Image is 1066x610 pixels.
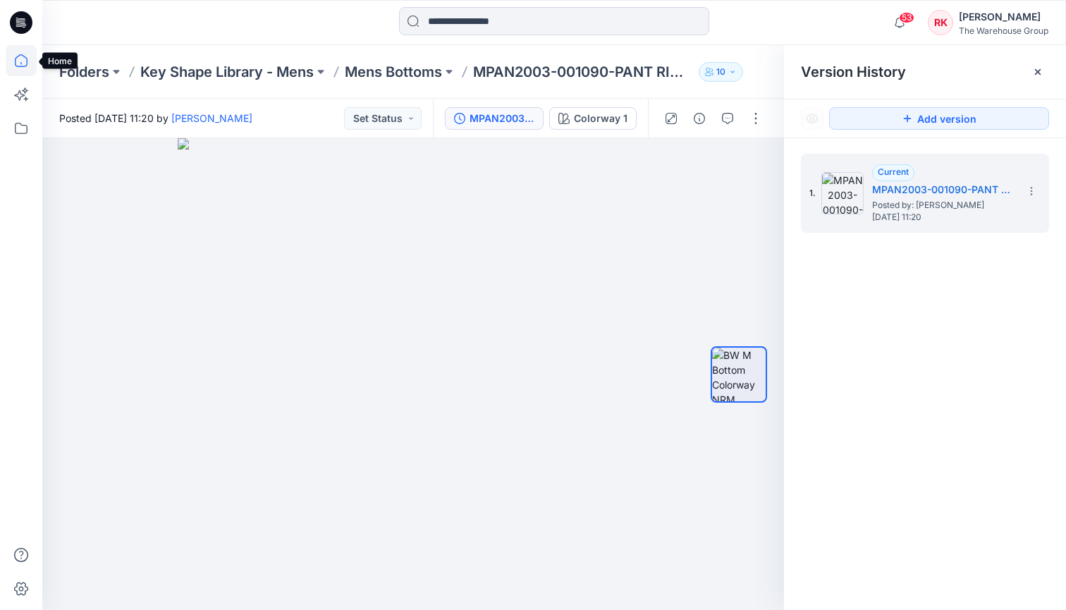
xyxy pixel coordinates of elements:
[140,62,314,82] a: Key Shape Library - Mens
[872,181,1013,198] h5: MPAN2003-001090-PANT RIVET WATERPROOF
[59,111,252,126] span: Posted [DATE] 11:20 by
[473,62,693,82] p: MPAN2003-001090-PANT RIVET WATERPROOF
[801,107,823,130] button: Show Hidden Versions
[445,107,544,130] button: MPAN2003-001090-PANT RIVET WATERPROOF
[688,107,711,130] button: Details
[59,62,109,82] a: Folders
[171,112,252,124] a: [PERSON_NAME]
[716,64,725,80] p: 10
[959,8,1048,25] div: [PERSON_NAME]
[712,348,766,401] img: BW M Bottom Colorway NRM
[801,63,906,80] span: Version History
[821,172,864,214] img: MPAN2003-001090-PANT RIVET WATERPROOF
[878,166,909,177] span: Current
[829,107,1049,130] button: Add version
[470,111,534,126] div: MPAN2003-001090-PANT RIVET WATERPROOF
[549,107,637,130] button: Colorway 1
[872,212,1013,222] span: [DATE] 11:20
[809,187,816,200] span: 1.
[345,62,442,82] a: Mens Bottoms
[959,25,1048,36] div: The Warehouse Group
[872,198,1013,212] span: Posted by: Kathika Sarkar
[178,138,649,610] img: eyJhbGciOiJIUzI1NiIsImtpZCI6IjAiLCJzbHQiOiJzZXMiLCJ0eXAiOiJKV1QifQ.eyJkYXRhIjp7InR5cGUiOiJzdG9yYW...
[928,10,953,35] div: RK
[699,62,743,82] button: 10
[1032,66,1043,78] button: Close
[574,111,627,126] div: Colorway 1
[899,12,914,23] span: 53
